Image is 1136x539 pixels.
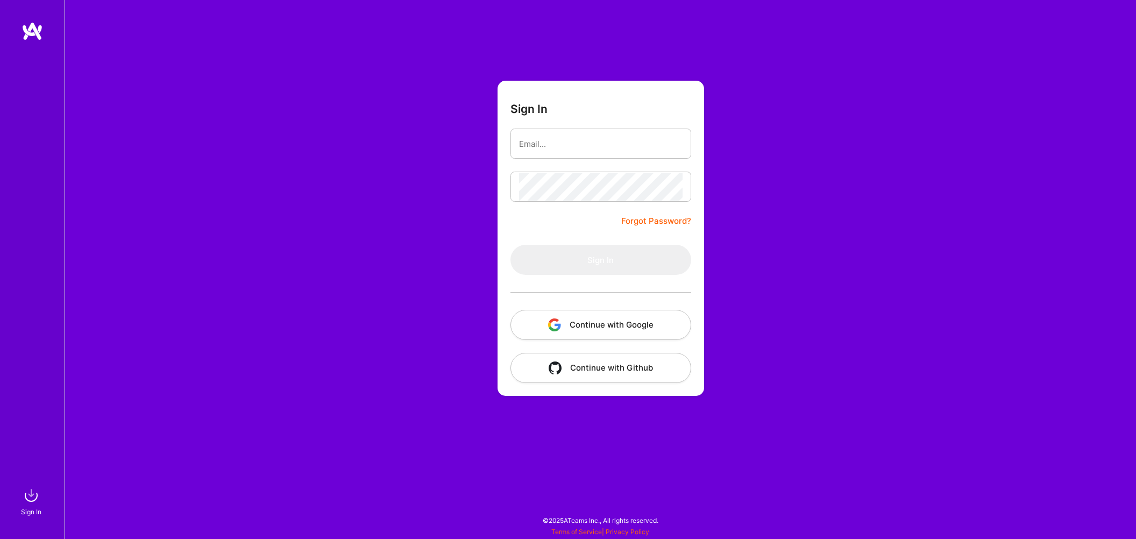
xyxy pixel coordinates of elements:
[21,506,41,517] div: Sign In
[510,102,548,116] h3: Sign In
[621,215,691,228] a: Forgot Password?
[23,485,42,517] a: sign inSign In
[510,245,691,275] button: Sign In
[549,361,562,374] img: icon
[510,310,691,340] button: Continue with Google
[606,528,649,536] a: Privacy Policy
[22,22,43,41] img: logo
[551,528,602,536] a: Terms of Service
[20,485,42,506] img: sign in
[548,318,561,331] img: icon
[65,507,1136,534] div: © 2025 ATeams Inc., All rights reserved.
[519,130,683,158] input: Email...
[510,353,691,383] button: Continue with Github
[551,528,649,536] span: |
